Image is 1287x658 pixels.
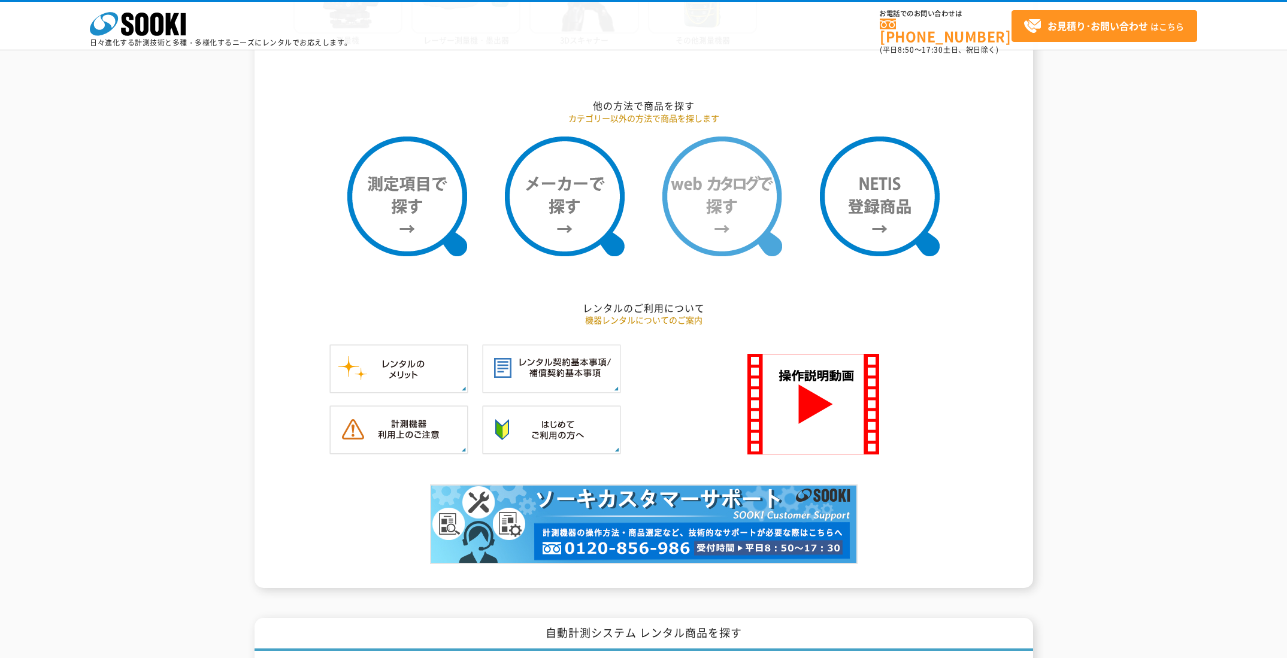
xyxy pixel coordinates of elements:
a: レンタルのメリット [329,381,468,392]
img: webカタログで探す [662,137,782,256]
span: はこちら [1023,17,1184,35]
strong: お見積り･お問い合わせ [1047,19,1148,33]
a: はじめてご利用の方へ [482,442,621,453]
a: お見積り･お問い合わせはこちら [1012,10,1197,42]
img: 計測機器ご利用上のご注意 [329,405,468,454]
img: はじめてご利用の方へ [482,405,621,454]
span: (平日 ～ 土日、祝日除く) [880,44,998,55]
span: 17:30 [922,44,943,55]
a: [PHONE_NUMBER] [880,19,1012,43]
img: レンタルのメリット [329,344,468,393]
img: レンタル契約基本事項／補償契約基本事項 [482,344,621,393]
img: SOOKI 操作説明動画 [747,354,879,454]
h2: レンタルのご利用について [293,302,994,314]
h1: 自動計測システム レンタル商品を探す [255,618,1033,651]
p: 日々進化する計測技術と多種・多様化するニーズにレンタルでお応えします。 [90,39,352,46]
img: メーカーで探す [505,137,625,256]
span: お電話でのお問い合わせは [880,10,1012,17]
h2: 他の方法で商品を探す [293,99,994,112]
span: 8:50 [898,44,914,55]
img: カスタマーサポート [430,484,858,564]
p: カテゴリー以外の方法で商品を探します [293,112,994,125]
a: レンタル契約基本事項／補償契約基本事項 [482,381,621,392]
p: 機器レンタルについてのご案内 [293,314,994,326]
img: NETIS登録商品 [820,137,940,256]
a: 計測機器ご利用上のご注意 [329,442,468,453]
img: 測定項目で探す [347,137,467,256]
